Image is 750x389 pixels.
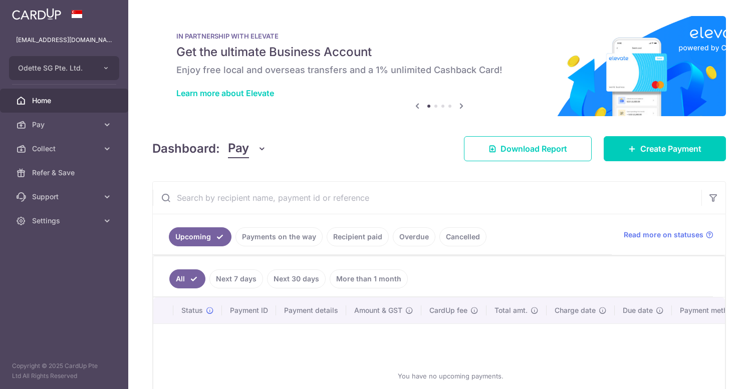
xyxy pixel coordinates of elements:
button: Odette SG Pte. Ltd. [9,56,119,80]
span: Pay [228,139,249,158]
span: Amount & GST [354,305,402,315]
a: More than 1 month [330,269,408,288]
span: Create Payment [640,143,701,155]
a: Overdue [393,227,435,246]
span: Odette SG Pte. Ltd. [18,63,92,73]
th: Payment details [276,297,346,323]
span: Settings [32,216,98,226]
span: Download Report [501,143,567,155]
a: All [169,269,205,288]
span: Support [32,192,98,202]
a: Download Report [464,136,592,161]
span: Charge date [555,305,596,315]
span: Total amt. [494,305,528,315]
th: Payment method [672,297,748,323]
a: Next 30 days [267,269,326,288]
img: Renovation banner [152,16,726,116]
a: Recipient paid [327,227,389,246]
span: Read more on statuses [624,230,703,240]
a: Next 7 days [209,269,263,288]
span: Status [181,305,203,315]
span: Due date [623,305,653,315]
a: Read more on statuses [624,230,713,240]
span: Collect [32,144,98,154]
a: Cancelled [439,227,486,246]
h4: Dashboard: [152,140,220,158]
img: CardUp [12,8,61,20]
a: Payments on the way [235,227,323,246]
button: Pay [228,139,267,158]
iframe: Opens a widget where you can find more information [685,359,740,384]
a: Upcoming [169,227,231,246]
span: Refer & Save [32,168,98,178]
a: Create Payment [604,136,726,161]
input: Search by recipient name, payment id or reference [153,182,701,214]
p: [EMAIL_ADDRESS][DOMAIN_NAME] [16,35,112,45]
h5: Get the ultimate Business Account [176,44,702,60]
span: CardUp fee [429,305,467,315]
th: Payment ID [222,297,276,323]
span: Home [32,96,98,106]
a: Learn more about Elevate [176,88,274,98]
p: IN PARTNERSHIP WITH ELEVATE [176,32,702,40]
h6: Enjoy free local and overseas transfers and a 1% unlimited Cashback Card! [176,64,702,76]
span: Pay [32,120,98,130]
